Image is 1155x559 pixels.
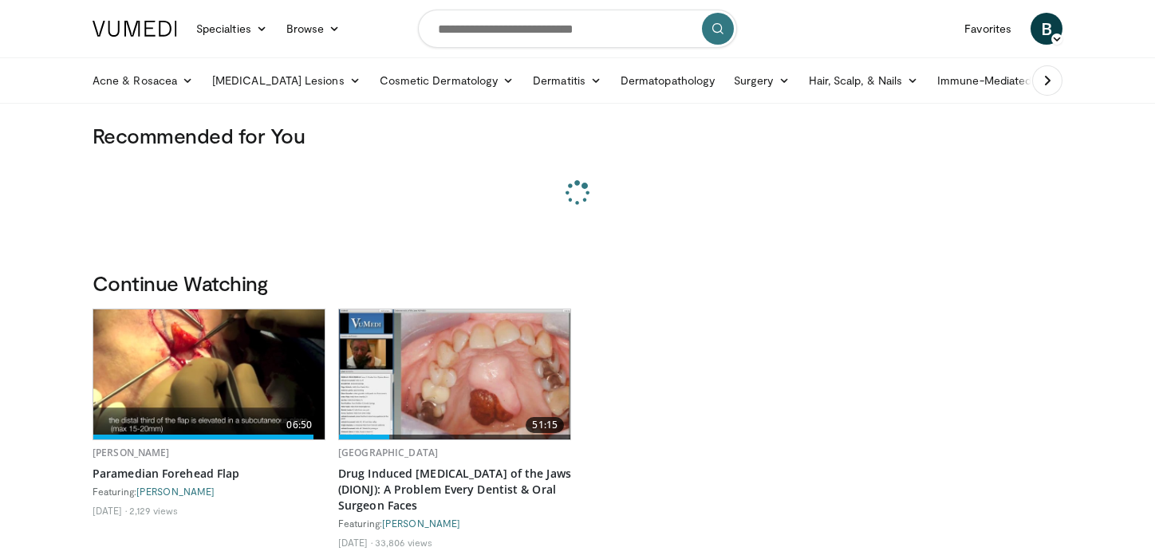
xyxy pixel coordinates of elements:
[375,536,432,549] li: 33,806 views
[418,10,737,48] input: Search topics, interventions
[526,417,564,433] span: 51:15
[93,485,325,498] div: Featuring:
[370,65,523,96] a: Cosmetic Dermatology
[338,536,373,549] li: [DATE]
[338,517,571,529] div: Featuring:
[93,504,127,517] li: [DATE]
[611,65,724,96] a: Dermatopathology
[799,65,928,96] a: Hair, Scalp, & Nails
[93,309,325,439] a: 06:50
[136,486,215,497] a: [PERSON_NAME]
[93,21,177,37] img: VuMedi Logo
[93,466,325,482] a: Paramedian Forehead Flap
[955,13,1021,45] a: Favorites
[187,13,277,45] a: Specialties
[339,309,570,439] a: 51:15
[277,13,350,45] a: Browse
[928,65,1057,96] a: Immune-Mediated
[83,65,203,96] a: Acne & Rosacea
[523,65,611,96] a: Dermatitis
[93,309,325,439] img: a9012ea9-fd0a-4d2b-bc99-04851df678cf.620x360_q85_upscale.jpg
[338,446,438,459] a: [GEOGRAPHIC_DATA]
[203,65,370,96] a: [MEDICAL_DATA] Lesions
[129,504,178,517] li: 2,129 views
[338,466,571,514] a: Drug Induced [MEDICAL_DATA] of the Jaws (DIONJ): A Problem Every Dentist & Oral Surgeon Faces
[724,65,799,96] a: Surgery
[280,417,318,433] span: 06:50
[93,446,170,459] a: [PERSON_NAME]
[1031,13,1062,45] a: B
[93,270,1062,296] h3: Continue Watching
[382,518,460,529] a: [PERSON_NAME]
[339,309,570,439] img: 5aaf9f6e-56c2-4995-97d5-f13386b30b32.620x360_q85_upscale.jpg
[93,123,1062,148] h3: Recommended for You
